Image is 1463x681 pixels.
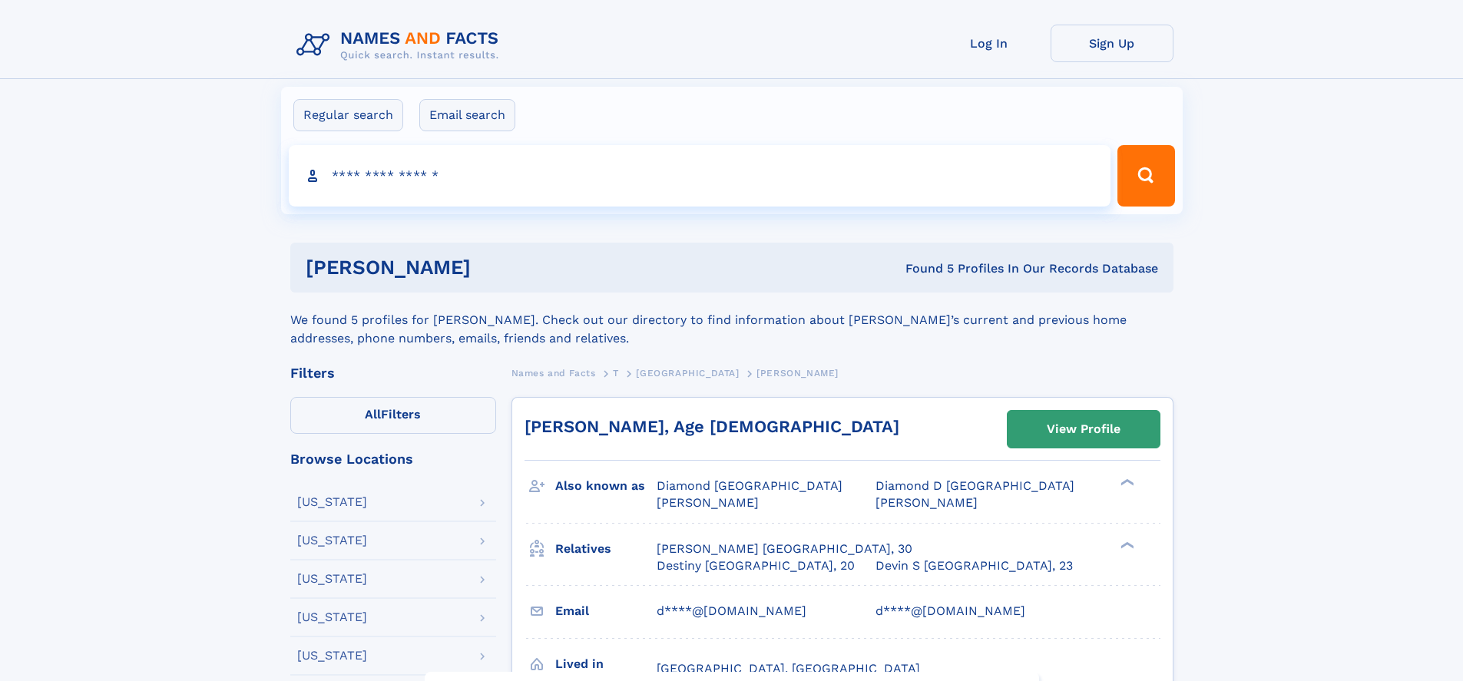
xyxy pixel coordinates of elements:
[636,368,739,379] span: [GEOGRAPHIC_DATA]
[555,598,657,624] h3: Email
[657,495,759,510] span: [PERSON_NAME]
[511,363,596,382] a: Names and Facts
[875,557,1073,574] a: Devin S [GEOGRAPHIC_DATA], 23
[419,99,515,131] label: Email search
[1117,540,1135,550] div: ❯
[657,541,912,557] a: [PERSON_NAME] [GEOGRAPHIC_DATA], 30
[1051,25,1173,62] a: Sign Up
[290,366,496,380] div: Filters
[1008,411,1160,448] a: View Profile
[657,661,920,676] span: [GEOGRAPHIC_DATA], [GEOGRAPHIC_DATA]
[613,368,619,379] span: T
[555,473,657,499] h3: Also known as
[1047,412,1120,447] div: View Profile
[297,650,367,662] div: [US_STATE]
[293,99,403,131] label: Regular search
[636,363,739,382] a: [GEOGRAPHIC_DATA]
[756,368,839,379] span: [PERSON_NAME]
[297,534,367,547] div: [US_STATE]
[613,363,619,382] a: T
[688,260,1158,277] div: Found 5 Profiles In Our Records Database
[525,417,899,436] a: [PERSON_NAME], Age [DEMOGRAPHIC_DATA]
[290,25,511,66] img: Logo Names and Facts
[290,452,496,466] div: Browse Locations
[306,258,688,277] h1: [PERSON_NAME]
[875,478,1074,493] span: Diamond D [GEOGRAPHIC_DATA]
[928,25,1051,62] a: Log In
[297,611,367,623] div: [US_STATE]
[1117,478,1135,488] div: ❯
[555,536,657,562] h3: Relatives
[657,557,855,574] a: Destiny [GEOGRAPHIC_DATA], 20
[289,145,1111,207] input: search input
[875,495,978,510] span: [PERSON_NAME]
[297,496,367,508] div: [US_STATE]
[290,397,496,434] label: Filters
[297,573,367,585] div: [US_STATE]
[1117,145,1174,207] button: Search Button
[657,478,842,493] span: Diamond [GEOGRAPHIC_DATA]
[555,651,657,677] h3: Lived in
[365,407,381,421] span: All
[290,293,1173,348] div: We found 5 profiles for [PERSON_NAME]. Check out our directory to find information about [PERSON_...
